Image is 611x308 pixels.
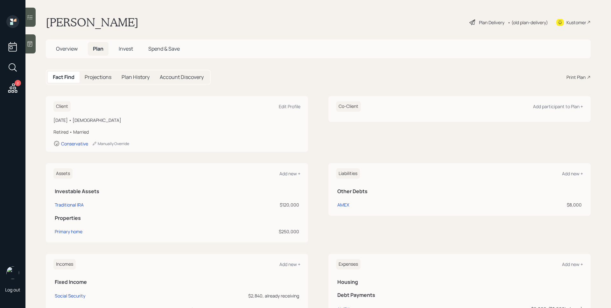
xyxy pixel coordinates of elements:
h1: [PERSON_NAME] [46,15,138,29]
h5: Debt Payments [337,292,582,298]
div: • (old plan-delivery) [508,19,548,26]
h5: Account Discovery [160,74,204,80]
div: [DATE] • [DEMOGRAPHIC_DATA] [53,117,300,123]
div: Print Plan [566,74,586,80]
div: Add new + [562,171,583,177]
div: Conservative [61,141,88,147]
h5: Fixed Income [55,279,299,285]
h5: Properties [55,215,299,221]
div: Retired • Married [53,129,300,135]
span: Plan [93,45,103,52]
h6: Assets [53,168,73,179]
div: Traditional IRA [55,201,84,208]
h6: Expenses [336,259,361,269]
div: Add new + [279,261,300,267]
div: Add participant to Plan + [533,103,583,109]
h5: Investable Assets [55,188,299,194]
div: AMEX [337,201,349,208]
h5: Fact Find [53,74,74,80]
div: Plan Delivery [479,19,504,26]
span: Overview [56,45,78,52]
h6: Client [53,101,71,112]
div: Log out [5,287,20,293]
div: Manually Override [92,141,129,146]
h5: Projections [85,74,111,80]
div: Social Security [55,293,85,299]
h5: Housing [337,279,582,285]
h6: Co-Client [336,101,361,112]
h5: Other Debts [337,188,582,194]
div: $8,000 [448,201,582,208]
h5: Plan History [122,74,150,80]
div: Edit Profile [279,103,300,109]
div: $120,000 [198,201,299,208]
div: Primary home [55,228,82,235]
div: Kustomer [566,19,586,26]
div: Add new + [279,171,300,177]
div: Add new + [562,261,583,267]
div: $2,840, already receiving [144,292,299,299]
img: james-distasi-headshot.png [6,266,19,279]
h6: Incomes [53,259,76,269]
div: $250,000 [198,228,299,235]
h6: Liabilities [336,168,360,179]
span: Spend & Save [148,45,180,52]
span: Invest [119,45,133,52]
div: 2 [15,80,21,86]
